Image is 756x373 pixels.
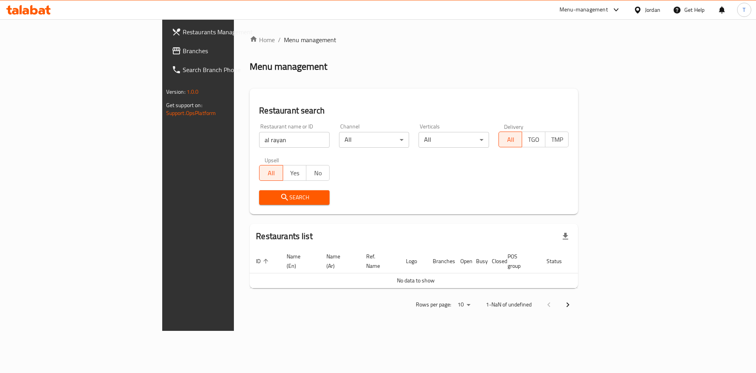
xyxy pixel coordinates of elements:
input: Search for restaurant name or ID.. [259,132,330,148]
th: Branches [426,249,454,273]
a: Support.OpsPlatform [166,108,216,118]
span: All [502,134,519,145]
button: TMP [545,132,569,147]
span: Name (En) [287,252,311,271]
div: Export file [556,227,575,246]
p: 1-NaN of undefined [486,300,532,310]
a: Branches [165,41,289,60]
button: TGO [522,132,545,147]
span: ID [256,256,271,266]
span: No [309,167,326,179]
span: Version: [166,87,185,97]
span: Search Branch Phone [183,65,282,74]
div: All [339,132,409,148]
span: POS group [508,252,531,271]
nav: breadcrumb [250,35,578,45]
span: 1.0.0 [187,87,199,97]
label: Delivery [504,124,524,129]
label: Upsell [265,157,279,163]
span: Get support on: [166,100,202,110]
h2: Restaurants list [256,230,312,242]
h2: Restaurant search [259,105,569,117]
span: Ref. Name [366,252,390,271]
h2: Menu management [250,60,327,73]
span: No data to show [397,275,435,286]
span: TMP [548,134,565,145]
span: TGO [525,134,542,145]
div: Jordan [645,6,660,14]
span: Menu management [284,35,336,45]
th: Closed [485,249,501,273]
p: Rows per page: [416,300,451,310]
button: All [259,165,283,181]
span: Search [265,193,323,202]
span: Name (Ar) [326,252,350,271]
div: Rows per page: [454,299,473,311]
span: Branches [183,46,282,56]
a: Search Branch Phone [165,60,289,79]
span: All [263,167,280,179]
div: Menu-management [560,5,608,15]
div: All [419,132,489,148]
th: Busy [470,249,485,273]
span: Status [547,256,572,266]
a: Restaurants Management [165,22,289,41]
span: Yes [286,167,303,179]
th: Open [454,249,470,273]
th: Logo [400,249,426,273]
button: Next page [558,295,577,314]
button: All [498,132,522,147]
button: No [306,165,330,181]
button: Yes [283,165,306,181]
span: Restaurants Management [183,27,282,37]
span: T [743,6,745,14]
table: enhanced table [250,249,609,288]
button: Search [259,190,330,205]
